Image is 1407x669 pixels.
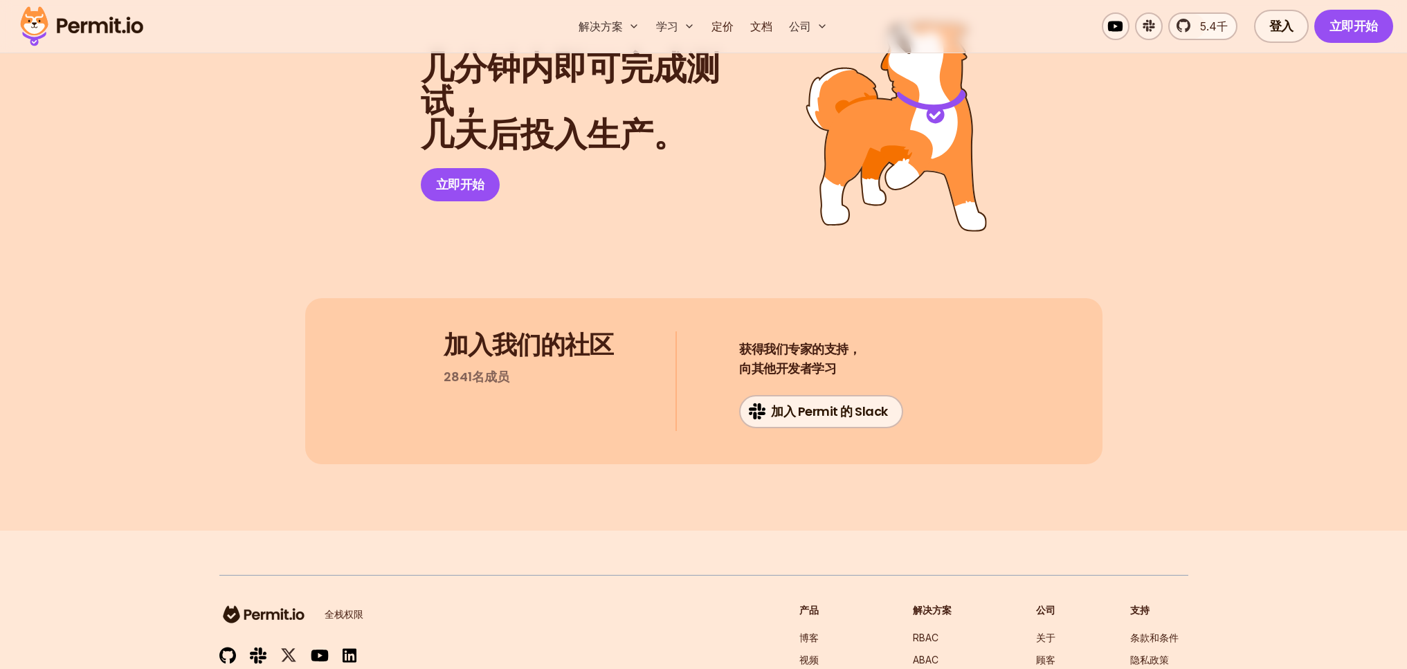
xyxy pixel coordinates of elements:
img: 许可证标志 [14,3,149,50]
font: 解决方案 [579,19,623,33]
font: 登入 [1269,17,1293,35]
a: 条款和条件 [1130,632,1179,643]
font: 公司 [1036,604,1055,616]
font: 加入我们的社区 [444,327,613,363]
font: 几分钟内即可完成测试， [421,45,720,125]
button: 学习 [651,12,700,40]
font: 立即开始 [1329,17,1378,35]
img: 领英 [343,648,356,663]
img: YouTube [311,648,329,663]
font: 全栈权限 [325,608,363,620]
font: 获得我们专家的支持， [739,340,860,358]
font: 定价 [711,19,734,33]
font: 名成员 [472,368,509,385]
font: 2841 [444,368,472,385]
font: 公司 [789,19,811,33]
font: 学习 [656,19,678,33]
a: 隐私政策 [1130,654,1169,666]
a: 加入 Permit 的 Slack [739,395,903,428]
font: 支持 [1130,604,1150,616]
a: 登入 [1254,10,1309,43]
a: 关于 [1036,632,1055,643]
a: ABAC [913,654,938,666]
button: 公司 [783,12,833,40]
font: 向其他开发者学习 [739,360,836,377]
font: 立即开始 [436,176,484,193]
img: 叽叽喳喳 [280,647,297,664]
a: 定价 [706,12,739,40]
font: 5.4千 [1200,19,1228,33]
img: 标识 [219,603,308,625]
a: 顾客 [1036,654,1055,666]
font: 几天后投入生产。 [421,111,687,158]
font: 文档 [750,19,772,33]
a: 文档 [745,12,778,40]
button: 解决方案 [573,12,645,40]
a: 5.4千 [1168,12,1237,40]
a: 立即开始 [1314,10,1393,43]
img: 松弛 [250,646,266,665]
a: 立即开始 [421,168,500,201]
a: RBAC [913,632,938,643]
font: 解决方案 [913,604,952,616]
a: 博客 [799,632,819,643]
img: GitHub [219,647,236,664]
font: 产品 [799,604,819,616]
a: 视频 [799,654,819,666]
